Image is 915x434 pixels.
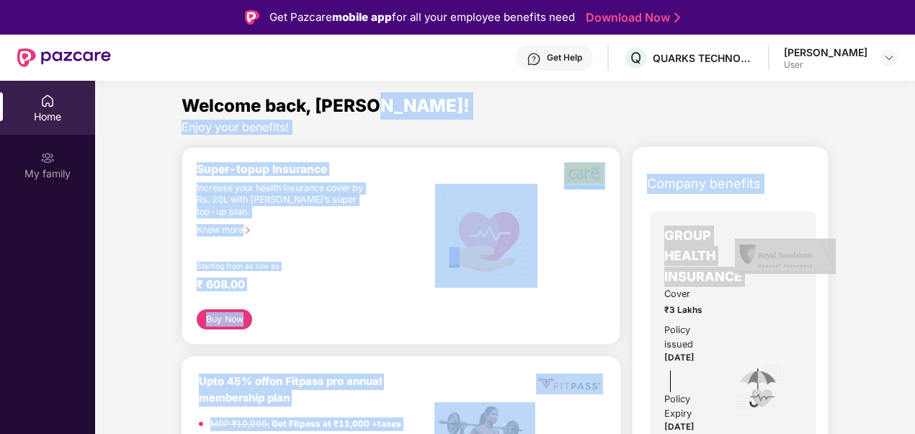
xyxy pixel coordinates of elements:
span: ₹3 Lakhs [664,304,715,317]
img: svg+xml;base64,PHN2ZyBpZD0iSGVscC0zMngzMiIgeG1sbnM9Imh0dHA6Ly93d3cudzMub3JnLzIwMDAvc3ZnIiB3aWR0aD... [527,52,541,66]
div: QUARKS TECHNOSOFT [653,51,754,65]
img: svg+xml;base64,PHN2ZyBpZD0iSG9tZSIgeG1sbnM9Imh0dHA6Ly93d3cudzMub3JnLzIwMDAvc3ZnIiB3aWR0aD0iMjAiIG... [40,94,55,108]
div: Policy issued [664,323,715,352]
b: Upto 45% off [199,375,269,388]
span: Company benefits [647,174,761,194]
span: Q [630,49,641,66]
div: ₹ 608.00 [197,278,421,295]
strong: Get Fitpass at ₹11,000 +taxes [272,419,401,429]
span: right [244,226,251,234]
span: GROUP HEALTH INSURANCE [664,226,742,287]
span: Cover [664,287,715,301]
img: fppp.png [536,373,604,394]
img: svg+xml;base64,PHN2ZyBpZD0iRHJvcGRvd24tMzJ4MzIiIHhtbG5zPSJodHRwOi8vd3d3LnczLm9yZy8yMDAwL3N2ZyIgd2... [883,52,895,63]
img: Logo [245,10,259,25]
div: Starting from as low as [197,262,374,272]
div: Get Pazcare for all your employee benefits need [269,9,575,26]
img: svg+xml;base64,PHN2ZyB4bWxucz0iaHR0cDovL3d3dy53My5vcmcvMjAwMC9zdmciIHhtbG5zOnhsaW5rPSJodHRwOi8vd3... [435,184,537,288]
img: insurerLogo [735,239,836,274]
button: Buy Now [197,309,252,329]
div: Policy Expiry [664,392,715,421]
del: MRP ₹19,999, [210,419,269,429]
img: Stroke [674,10,680,25]
div: Increase your health insurance cover by Rs. 20L with [PERSON_NAME]’s super top-up plan. [197,182,373,218]
img: New Pazcare Logo [17,48,111,67]
b: on Fitpass pro annual membership plan [199,375,382,404]
div: [PERSON_NAME] [784,45,867,59]
img: b5dec4f62d2307b9de63beb79f102df3.png [564,162,605,190]
div: Know more [197,224,427,234]
strong: mobile app [332,10,392,24]
img: icon [735,364,782,412]
div: Get Help [547,52,582,63]
div: Enjoy your benefits! [182,120,829,135]
span: Welcome back, [PERSON_NAME]! [182,95,470,116]
img: svg+xml;base64,PHN2ZyB3aWR0aD0iMjAiIGhlaWdodD0iMjAiIHZpZXdCb3g9IjAgMCAyMCAyMCIgZmlsbD0ibm9uZSIgeG... [40,151,55,165]
div: User [784,59,867,71]
a: Download Now [586,10,676,25]
span: [DATE] [664,353,695,363]
div: Super-topup Insurance [197,162,435,176]
span: [DATE] [664,422,695,432]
